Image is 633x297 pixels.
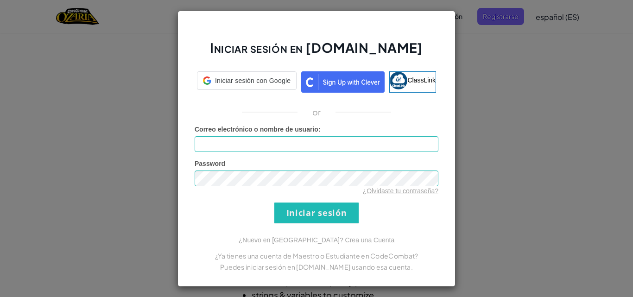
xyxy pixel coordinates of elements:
[195,160,225,167] span: Password
[215,76,291,85] span: Iniciar sesión con Google
[195,125,321,134] label: :
[407,76,436,83] span: ClassLink
[197,71,297,93] a: Iniciar sesión con Google
[239,236,394,244] a: ¿Nuevo en [GEOGRAPHIC_DATA]? Crea una Cuenta
[301,71,385,93] img: clever_sso_button@2x.png
[363,187,438,195] a: ¿Olvidaste tu contraseña?
[195,39,438,66] h2: Iniciar sesión en [DOMAIN_NAME]
[197,71,297,90] div: Iniciar sesión con Google
[195,261,438,272] p: Puedes iniciar sesión en [DOMAIN_NAME] usando esa cuenta.
[195,126,318,133] span: Correo electrónico o nombre de usuario
[274,202,359,223] input: Iniciar sesión
[390,72,407,89] img: classlink-logo-small.png
[195,250,438,261] p: ¿Ya tienes una cuenta de Maestro o Estudiante en CodeCombat?
[312,107,321,118] p: or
